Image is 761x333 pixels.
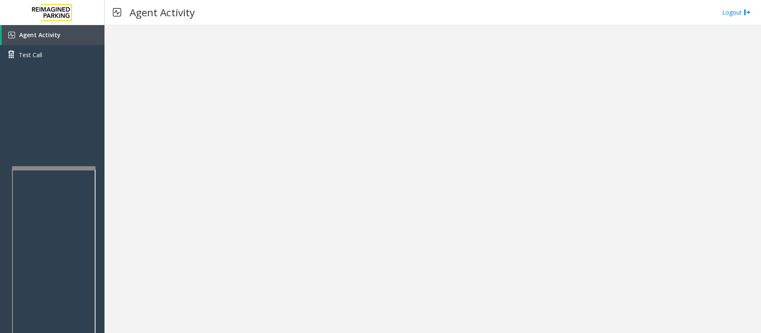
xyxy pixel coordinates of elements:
img: pageIcon [113,2,121,23]
a: Logout [722,8,751,17]
span: Test Call [19,50,42,59]
span: Agent Activity [19,31,61,39]
h3: Agent Activity [125,2,199,23]
img: 'icon' [8,32,15,38]
img: logout [744,8,751,17]
a: Agent Activity [2,25,104,45]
